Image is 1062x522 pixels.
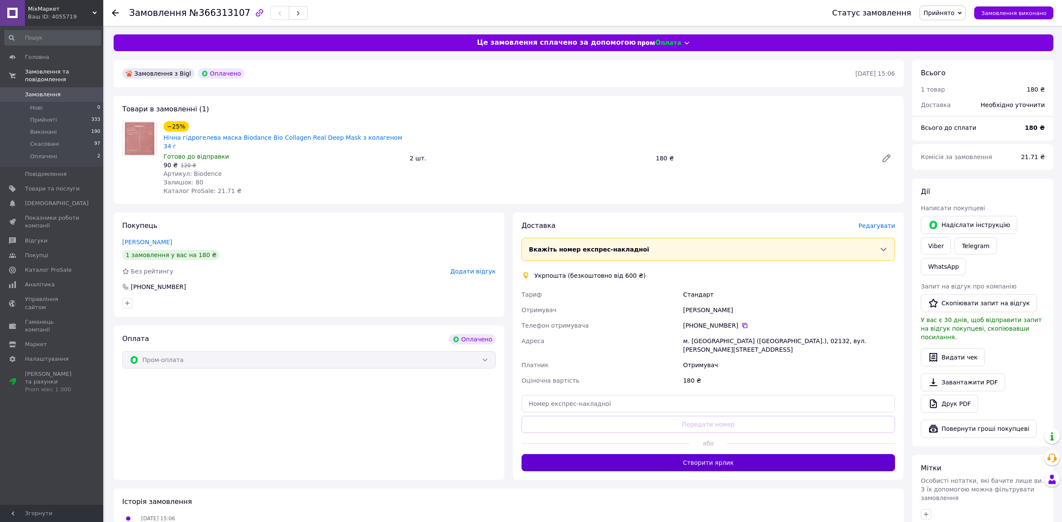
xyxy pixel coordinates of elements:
[25,53,49,61] span: Головна
[122,335,149,343] span: Оплата
[122,221,157,230] span: Покупець
[1025,124,1045,131] b: 180 ₴
[25,170,67,178] span: Повідомлення
[164,170,222,177] span: Артикул: Biodence
[122,105,209,113] span: Товари в замовленні (1)
[832,9,911,17] div: Статус замовлення
[522,307,556,313] span: Отримувач
[921,154,992,160] span: Комісія за замовлення
[129,8,187,18] span: Замовлення
[130,282,187,291] div: [PHONE_NUMBER]
[683,321,895,330] div: [PHONE_NUMBER]
[30,128,57,136] span: Виконані
[921,395,978,413] a: Друк PDF
[4,30,101,46] input: Пошук
[122,239,172,246] a: [PERSON_NAME]
[878,150,895,167] a: Редагувати
[681,302,897,318] div: [PERSON_NAME]
[164,153,229,160] span: Готово до відправки
[921,69,945,77] span: Всього
[25,68,103,83] span: Замовлення та повідомлення
[681,357,897,373] div: Отримувач
[97,153,100,160] span: 2
[122,497,192,506] span: Історія замовлення
[921,373,1005,391] a: Завантажити PDF
[406,152,652,164] div: 2 шт.
[652,152,874,164] div: 180 ₴
[954,237,997,255] a: Telegram
[532,271,648,280] div: Укрпошта (безкоштовно від 600 ₴)
[921,464,942,472] span: Мітки
[28,5,93,13] span: MixМаркет
[921,124,976,131] span: Всього до сплати
[30,104,43,112] span: Нові
[921,477,1043,501] span: Особисті нотатки, які бачите лише ви. З їх допомогою можна фільтрувати замовлення
[198,68,244,79] div: Оплачено
[30,116,57,124] span: Прийняті
[164,134,402,150] a: Нічна гідрогелева маска Biodance Bio Collagen Real Deep Mask з колагеном 34 г
[25,252,48,259] span: Покупці
[681,333,897,357] div: м. [GEOGRAPHIC_DATA] ([GEOGRAPHIC_DATA].), 02132, вул. [PERSON_NAME][STREET_ADDRESS]
[921,420,1037,438] button: Повернути гроші покупцеві
[921,316,1042,341] span: У вас є 30 днів, щоб відправити запит на відгук покупцеві, скопіювавши посилання.
[30,140,59,148] span: Скасовані
[122,68,194,79] div: Замовлення з Bigl
[25,185,80,193] span: Товари та послуги
[25,91,61,98] span: Замовлення
[97,104,100,112] span: 0
[858,222,895,229] span: Редагувати
[522,221,556,230] span: Доставка
[25,266,71,274] span: Каталог ProSale
[25,318,80,334] span: Гаманець компанії
[91,116,100,124] span: 333
[91,128,100,136] span: 190
[522,377,579,384] span: Оціночна вартість
[25,355,69,363] span: Налаштування
[974,6,1053,19] button: Замовлення виконано
[451,268,496,275] span: Додати відгук
[522,362,549,368] span: Платник
[921,187,930,196] span: Дії
[189,8,250,18] span: №366313107
[681,287,897,302] div: Стандарт
[30,153,57,160] span: Оплачені
[921,237,951,255] a: Viber
[1021,154,1045,160] span: 21.71 ₴
[25,237,47,245] span: Відгуки
[522,338,544,344] span: Адреса
[25,386,80,393] div: Prom мікс 1 000
[164,179,203,186] span: Залишок: 80
[923,9,954,16] span: Прийнято
[529,246,649,253] span: Вкажіть номер експрес-накладної
[522,395,895,412] input: Номер експрес-накладної
[921,283,1016,290] span: Запит на відгук про компанію
[449,334,496,344] div: Оплачено
[921,348,985,366] button: Видати чек
[25,370,80,394] span: [PERSON_NAME] та рахунки
[25,281,55,289] span: Аналітика
[164,121,189,132] div: −25%
[921,205,985,212] span: Написати покупцеві
[28,13,103,21] div: Ваш ID: 4055719
[921,86,945,93] span: 1 товар
[164,187,241,194] span: Каталог ProSale: 21.71 ₴
[122,250,220,260] div: 1 замовлення у вас на 180 ₴
[181,163,196,169] span: 120 ₴
[690,439,727,448] span: або
[477,38,636,48] span: Це замовлення сплачено за допомогою
[25,341,47,348] span: Маркет
[25,214,80,230] span: Показники роботи компанії
[921,258,966,275] a: WhatsApp
[25,200,89,207] span: [DEMOGRAPHIC_DATA]
[1027,85,1045,94] div: 180 ₴
[94,140,100,148] span: 97
[855,70,895,77] time: [DATE] 15:06
[124,122,154,155] img: Нічна гідрогелева маска Biodance Bio Collagen Real Deep Mask з колагеном 34 г
[112,9,119,17] div: Повернутися назад
[25,295,80,311] span: Управління сайтом
[131,268,173,275] span: Без рейтингу
[921,294,1037,312] button: Скопіювати запит на відгук
[141,516,175,522] span: [DATE] 15:06
[522,291,542,298] span: Тариф
[522,454,895,471] button: Створити ярлик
